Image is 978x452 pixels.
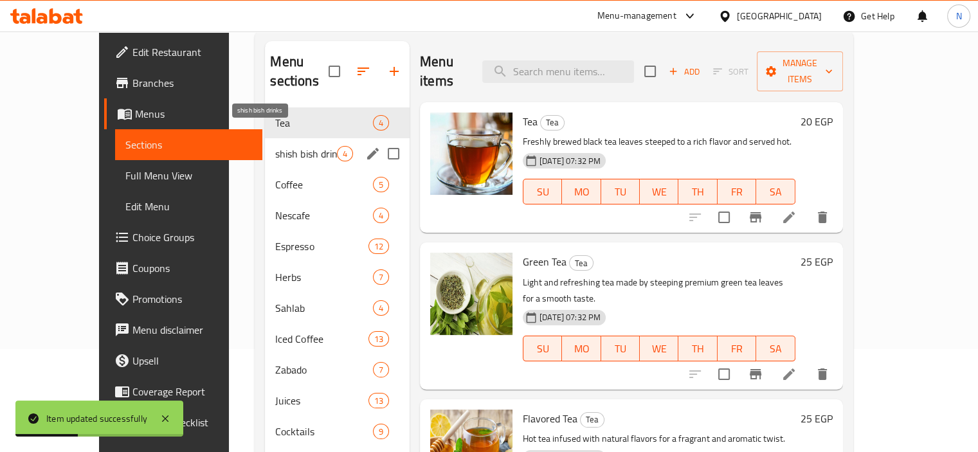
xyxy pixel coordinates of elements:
[374,302,388,314] span: 4
[523,275,795,307] p: Light and refreshing tea made by steeping premium green tea leaves for a smooth taste.
[523,134,795,150] p: Freshly brewed black tea leaves steeped to a rich flavor and served hot.
[369,333,388,345] span: 13
[132,230,252,245] span: Choice Groups
[132,260,252,276] span: Coupons
[606,183,635,201] span: TU
[275,300,372,316] span: Sahlab
[104,376,262,407] a: Coverage Report
[265,385,410,416] div: Juices13
[567,339,595,358] span: MO
[265,169,410,200] div: Coffee5
[374,364,388,376] span: 7
[757,51,843,91] button: Manage items
[430,113,512,195] img: Tea
[374,210,388,222] span: 4
[723,183,751,201] span: FR
[664,62,705,82] span: Add item
[534,155,606,167] span: [DATE] 07:32 PM
[275,146,336,161] span: shish bish drinks
[321,58,348,85] span: Select all sections
[104,407,262,438] a: Grocery Checklist
[265,231,410,262] div: Espresso12
[265,138,410,169] div: shish bish drinks4edit
[104,222,262,253] a: Choice Groups
[756,336,795,361] button: SA
[373,362,389,377] div: items
[601,179,640,204] button: TU
[637,58,664,85] span: Select section
[718,336,756,361] button: FR
[115,129,262,160] a: Sections
[523,112,538,131] span: Tea
[562,179,601,204] button: MO
[265,200,410,231] div: Nescafe4
[801,410,833,428] h6: 25 EGP
[711,204,738,231] span: Select to update
[781,210,797,225] a: Edit menu item
[115,191,262,222] a: Edit Menu
[265,416,410,447] div: Cocktails9
[570,256,593,271] span: Tea
[135,106,252,122] span: Menus
[597,8,676,24] div: Menu-management
[606,339,635,358] span: TU
[801,113,833,131] h6: 20 EGP
[337,146,353,161] div: items
[567,183,595,201] span: MO
[678,336,717,361] button: TH
[369,240,388,253] span: 12
[125,137,252,152] span: Sections
[104,98,262,129] a: Menus
[667,64,702,79] span: Add
[540,115,565,131] div: Tea
[640,179,678,204] button: WE
[265,323,410,354] div: Iced Coffee13
[374,117,388,129] span: 4
[374,426,388,438] span: 9
[541,115,564,130] span: Tea
[348,56,379,87] span: Sort sections
[684,183,712,201] span: TH
[132,415,252,430] span: Grocery Checklist
[275,208,372,223] span: Nescafe
[265,262,410,293] div: Herbs7
[104,284,262,314] a: Promotions
[955,9,961,23] span: N
[368,393,389,408] div: items
[275,239,368,254] span: Espresso
[374,179,388,191] span: 5
[132,75,252,91] span: Branches
[104,68,262,98] a: Branches
[363,144,383,163] button: edit
[265,354,410,385] div: Zabado7
[115,160,262,191] a: Full Menu View
[275,424,372,439] div: Cocktails
[529,339,557,358] span: SU
[523,252,566,271] span: Green Tea
[373,208,389,223] div: items
[275,115,372,131] span: Tea
[807,202,838,233] button: delete
[761,183,790,201] span: SA
[718,179,756,204] button: FR
[756,179,795,204] button: SA
[132,353,252,368] span: Upsell
[373,115,389,131] div: items
[420,52,467,91] h2: Menu items
[374,271,388,284] span: 7
[275,393,368,408] div: Juices
[275,362,372,377] span: Zabado
[801,253,833,271] h6: 25 EGP
[368,331,389,347] div: items
[740,202,771,233] button: Branch-specific-item
[580,412,604,428] div: Tea
[275,269,372,285] span: Herbs
[275,331,368,347] span: Iced Coffee
[275,177,372,192] span: Coffee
